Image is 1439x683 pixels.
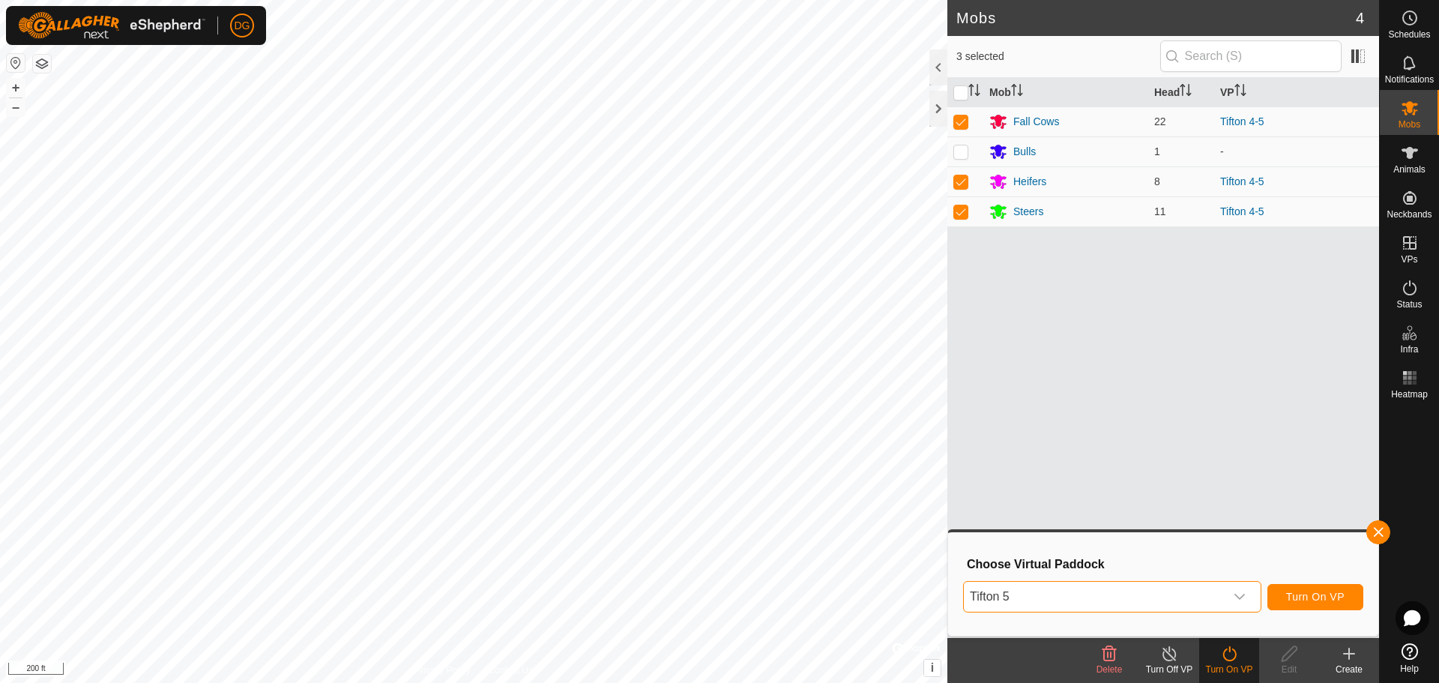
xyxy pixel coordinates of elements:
[1154,145,1160,157] span: 1
[1154,175,1160,187] span: 8
[964,582,1225,612] span: Tifton 5
[7,98,25,116] button: –
[1214,136,1379,166] td: -
[1385,75,1434,84] span: Notifications
[414,664,471,677] a: Privacy Policy
[1399,120,1420,129] span: Mobs
[1380,637,1439,679] a: Help
[1356,7,1364,29] span: 4
[956,49,1160,64] span: 3 selected
[1220,115,1264,127] a: Tifton 4-5
[1139,663,1199,676] div: Turn Off VP
[1160,40,1342,72] input: Search (S)
[1011,86,1023,98] p-sorticon: Activate to sort
[1388,30,1430,39] span: Schedules
[1267,584,1363,610] button: Turn On VP
[1214,78,1379,107] th: VP
[33,55,51,73] button: Map Layers
[1286,591,1345,603] span: Turn On VP
[1013,174,1046,190] div: Heifers
[1154,115,1166,127] span: 22
[968,86,980,98] p-sorticon: Activate to sort
[931,661,934,674] span: i
[1148,78,1214,107] th: Head
[1391,390,1428,399] span: Heatmap
[489,664,533,677] a: Contact Us
[1400,345,1418,354] span: Infra
[1199,663,1259,676] div: Turn On VP
[1013,144,1036,160] div: Bulls
[1234,86,1246,98] p-sorticon: Activate to sort
[924,660,941,676] button: i
[983,78,1148,107] th: Mob
[1180,86,1192,98] p-sorticon: Activate to sort
[235,18,250,34] span: DG
[1013,204,1043,220] div: Steers
[1096,664,1123,675] span: Delete
[7,54,25,72] button: Reset Map
[18,12,205,39] img: Gallagher Logo
[967,557,1363,571] h3: Choose Virtual Paddock
[1220,175,1264,187] a: Tifton 4-5
[1013,114,1059,130] div: Fall Cows
[1225,582,1255,612] div: dropdown trigger
[1387,210,1432,219] span: Neckbands
[1396,300,1422,309] span: Status
[1401,255,1417,264] span: VPs
[7,79,25,97] button: +
[1400,664,1419,673] span: Help
[1319,663,1379,676] div: Create
[1259,663,1319,676] div: Edit
[1393,165,1426,174] span: Animals
[1154,205,1166,217] span: 11
[1220,205,1264,217] a: Tifton 4-5
[956,9,1356,27] h2: Mobs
